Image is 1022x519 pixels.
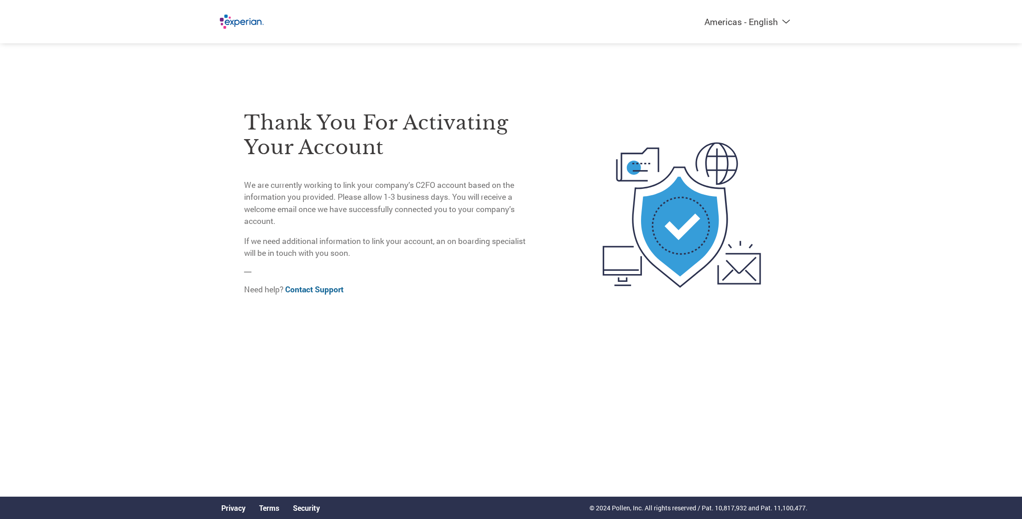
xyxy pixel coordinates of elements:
a: Privacy [221,503,245,513]
a: Contact Support [285,284,344,295]
p: Need help? [244,284,532,296]
a: Terms [259,503,279,513]
a: Security [293,503,320,513]
div: — [244,91,532,304]
img: Experian [214,9,267,34]
p: If we need additional information to link your account, an on boarding specialist will be in touc... [244,235,532,259]
p: © 2024 Pollen, Inc. All rights reserved / Pat. 10,817,932 and Pat. 11,100,477. [589,503,808,513]
img: activated [586,91,778,339]
p: We are currently working to link your company’s C2FO account based on the information you provide... [244,179,532,228]
h3: Thank you for activating your account [244,110,532,160]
